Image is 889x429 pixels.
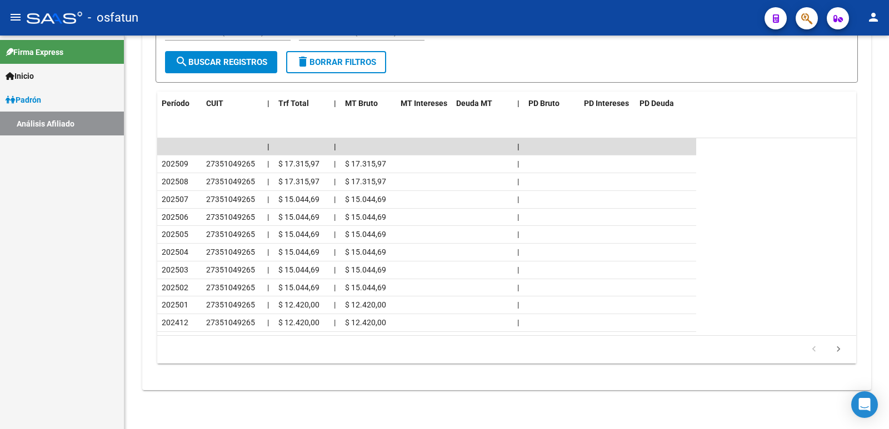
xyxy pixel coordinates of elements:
a: go to previous page [803,344,825,356]
span: $ 15.044,69 [345,213,386,221]
span: | [517,159,519,168]
span: | [334,195,336,204]
span: | [267,99,269,108]
span: | [334,318,336,327]
span: | [517,300,519,309]
span: Firma Express [6,46,63,58]
datatable-header-cell: | [329,92,341,115]
span: $ 15.044,69 [278,283,319,292]
span: | [267,159,269,168]
span: | [517,318,519,327]
mat-icon: menu [9,11,22,24]
span: PD Bruto [528,99,560,108]
span: CUIT [206,99,223,108]
span: | [334,213,336,221]
span: Inicio [6,70,34,82]
span: | [267,142,269,151]
span: $ 15.044,69 [345,195,386,204]
span: 27351049265 [206,177,255,186]
button: Buscar Registros [165,51,277,73]
span: Padrón [6,94,41,106]
span: 202503 [162,265,188,274]
span: 27351049265 [206,318,255,327]
span: Borrar Filtros [296,57,376,67]
span: 202507 [162,195,188,204]
span: 202508 [162,177,188,186]
span: $ 15.044,69 [278,248,319,256]
datatable-header-cell: CUIT [202,92,263,115]
span: $ 15.044,69 [345,248,386,256]
a: go to next page [828,344,849,356]
span: 27351049265 [206,195,255,204]
span: $ 17.315,97 [278,159,319,168]
span: | [267,213,269,221]
datatable-header-cell: MT Bruto [341,92,396,115]
datatable-header-cell: PD Intereses [580,92,635,115]
div: Open Intercom Messenger [851,391,878,418]
span: | [334,230,336,239]
span: $ 15.044,69 [345,283,386,292]
span: 27351049265 [206,230,255,239]
span: MT Bruto [345,99,378,108]
span: $ 12.420,00 [345,300,386,309]
span: $ 17.315,97 [278,177,319,186]
mat-icon: search [175,55,188,68]
datatable-header-cell: MT Intereses [396,92,452,115]
span: | [517,283,519,292]
span: | [517,195,519,204]
datatable-header-cell: | [263,92,274,115]
span: | [334,248,336,256]
span: Trf Total [278,99,309,108]
span: Buscar Registros [175,57,267,67]
span: | [517,248,519,256]
span: 27351049265 [206,248,255,256]
span: | [334,265,336,274]
span: | [517,213,519,221]
span: $ 12.420,00 [278,318,319,327]
datatable-header-cell: Período [157,92,202,115]
span: | [267,300,269,309]
span: | [267,283,269,292]
datatable-header-cell: Trf Total [274,92,329,115]
span: | [334,159,336,168]
span: | [334,177,336,186]
button: Borrar Filtros [286,51,386,73]
span: | [267,318,269,327]
span: PD Intereses [584,99,629,108]
span: 27351049265 [206,300,255,309]
span: 27351049265 [206,159,255,168]
span: 202509 [162,159,188,168]
span: 27351049265 [206,265,255,274]
span: $ 15.044,69 [278,230,319,239]
span: $ 12.420,00 [345,318,386,327]
span: | [334,142,336,151]
span: | [267,230,269,239]
span: 27351049265 [206,213,255,221]
span: $ 15.044,69 [278,195,319,204]
span: | [267,195,269,204]
span: 202506 [162,213,188,221]
span: | [517,230,519,239]
span: | [267,265,269,274]
span: $ 15.044,69 [345,265,386,274]
span: - osfatun [88,6,138,30]
mat-icon: delete [296,55,309,68]
span: | [517,99,520,108]
span: | [517,177,519,186]
span: 202505 [162,230,188,239]
span: $ 15.044,69 [278,265,319,274]
datatable-header-cell: Deuda MT [452,92,513,115]
span: $ 15.044,69 [345,230,386,239]
span: | [267,177,269,186]
span: | [334,300,336,309]
span: 202504 [162,248,188,256]
span: 202412 [162,318,188,327]
span: | [517,265,519,274]
span: $ 12.420,00 [278,300,319,309]
datatable-header-cell: PD Bruto [524,92,580,115]
span: 202501 [162,300,188,309]
span: | [334,283,336,292]
span: Deuda MT [456,99,492,108]
span: PD Deuda [640,99,674,108]
span: | [334,99,336,108]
